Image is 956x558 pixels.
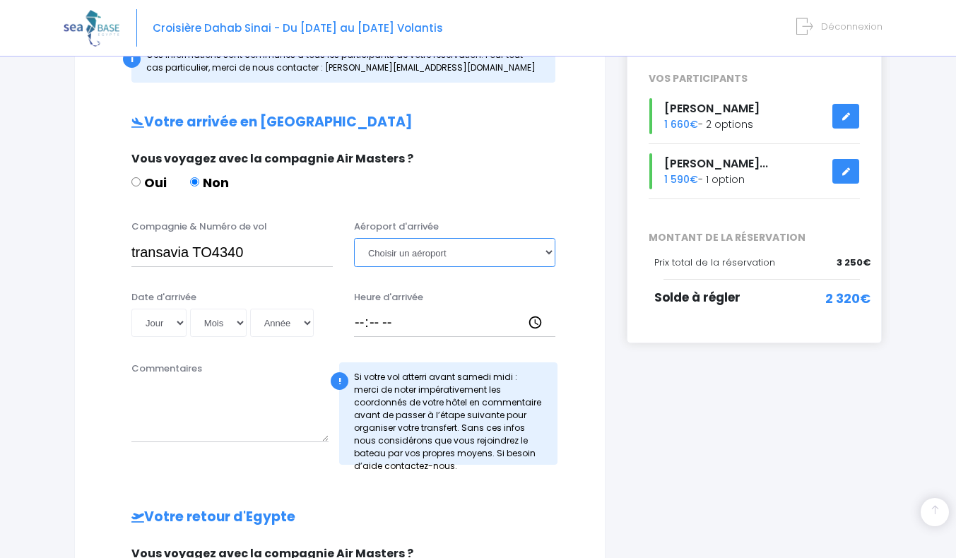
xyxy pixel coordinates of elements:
div: - 1 option [638,153,871,189]
h2: Votre arrivée en [GEOGRAPHIC_DATA] [103,114,577,131]
span: [PERSON_NAME]... [664,155,768,172]
label: Date d'arrivée [131,290,196,304]
div: Ces informations sont communes à tous les participants de votre réservation. Pour tout cas partic... [131,40,555,83]
div: i [123,50,141,68]
label: Commentaires [131,362,202,376]
label: Aéroport d'arrivée [354,220,439,234]
span: Solde à régler [654,289,740,306]
label: Compagnie & Numéro de vol [131,220,267,234]
span: Prix total de la réservation [654,256,775,269]
span: 3 250€ [837,256,871,270]
div: VOS PARTICIPANTS [638,71,871,86]
span: MONTANT DE LA RÉSERVATION [638,230,871,245]
span: 1 660€ [664,117,698,131]
div: - 2 options [638,98,871,134]
input: Non [190,177,199,186]
span: 2 320€ [825,289,871,308]
h2: Récapitulatif de votre réservation [649,26,860,59]
label: Oui [131,173,167,192]
span: Croisière Dahab Sinai - Du [DATE] au [DATE] Volantis [153,20,443,35]
label: Non [190,173,229,192]
div: ! [331,372,348,390]
span: [PERSON_NAME] [664,100,760,117]
span: 1 590€ [664,172,698,186]
input: Oui [131,177,141,186]
span: Déconnexion [821,20,883,33]
span: Vous voyagez avec la compagnie Air Masters ? [131,150,413,167]
label: Heure d'arrivée [354,290,423,304]
h2: Votre retour d'Egypte [103,509,577,526]
div: Si votre vol atterri avant samedi midi : merci de noter impérativement les coordonnés de votre hô... [339,362,557,465]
